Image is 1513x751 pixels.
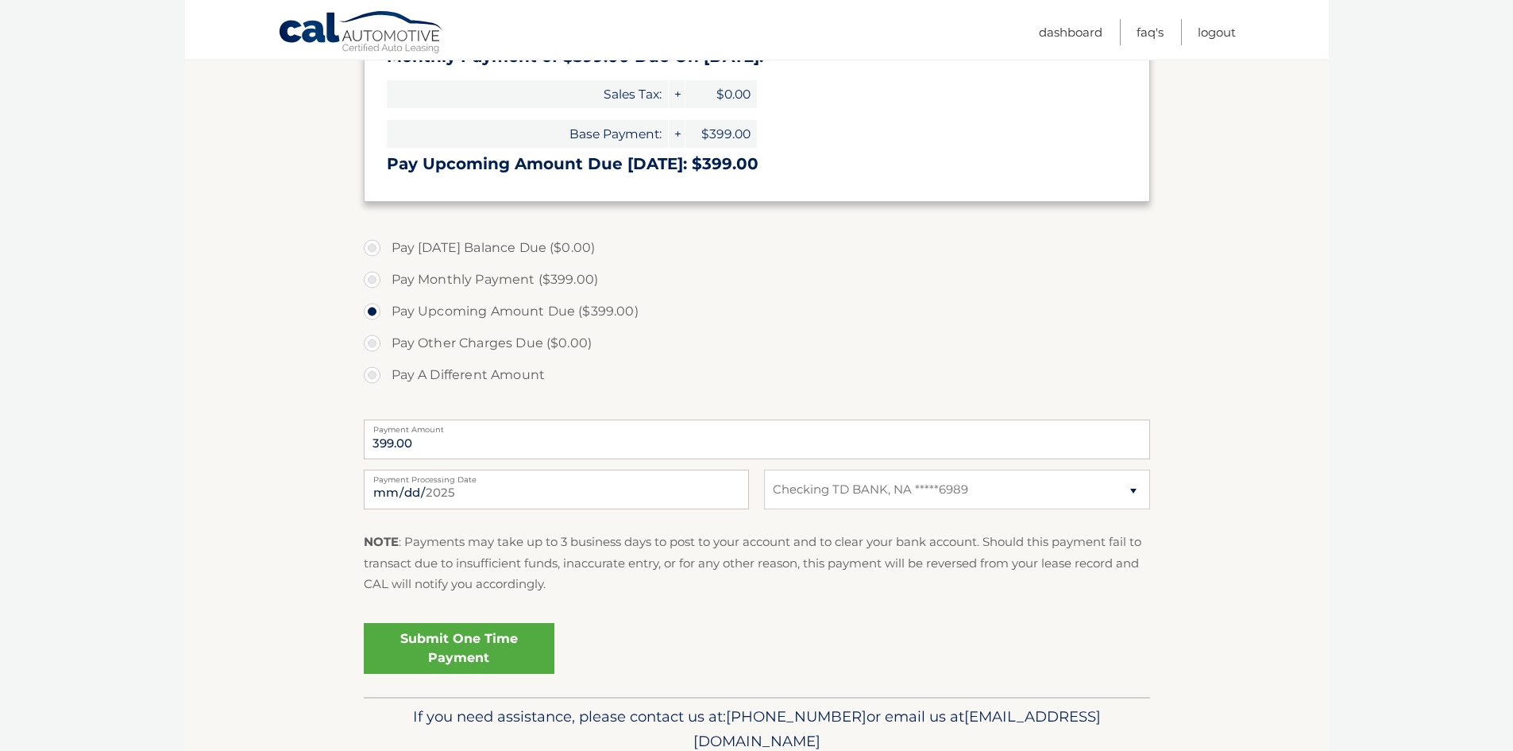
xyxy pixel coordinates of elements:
[364,264,1150,296] label: Pay Monthly Payment ($399.00)
[387,80,668,108] span: Sales Tax:
[364,420,1150,459] input: Payment Amount
[364,296,1150,327] label: Pay Upcoming Amount Due ($399.00)
[364,470,749,482] label: Payment Processing Date
[1039,19,1102,45] a: Dashboard
[1198,19,1236,45] a: Logout
[364,470,749,509] input: Payment Date
[364,623,554,674] a: Submit One Time Payment
[726,707,867,726] span: [PHONE_NUMBER]
[364,359,1150,391] label: Pay A Different Amount
[387,120,668,148] span: Base Payment:
[685,120,757,148] span: $399.00
[364,532,1150,594] p: : Payments may take up to 3 business days to post to your account and to clear your bank account....
[278,10,445,56] a: Cal Automotive
[364,327,1150,359] label: Pay Other Charges Due ($0.00)
[364,420,1150,432] label: Payment Amount
[1137,19,1164,45] a: FAQ's
[387,154,1127,174] h3: Pay Upcoming Amount Due [DATE]: $399.00
[685,80,757,108] span: $0.00
[669,120,685,148] span: +
[364,534,399,549] strong: NOTE
[669,80,685,108] span: +
[364,232,1150,264] label: Pay [DATE] Balance Due ($0.00)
